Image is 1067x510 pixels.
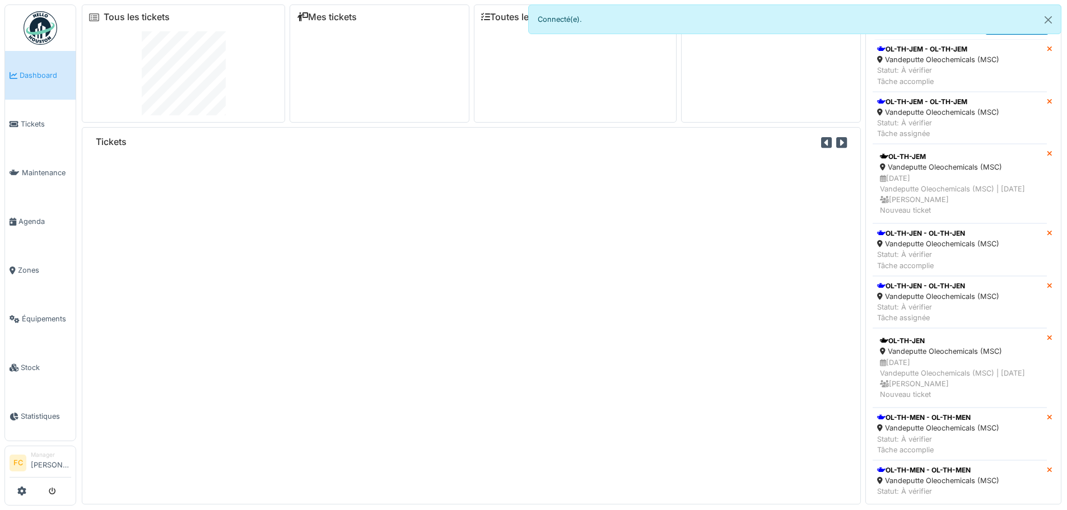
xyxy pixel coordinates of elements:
[877,434,999,455] div: Statut: À vérifier Tâche accomplie
[877,475,999,486] div: Vandeputte Oleochemicals (MSC)
[21,119,71,129] span: Tickets
[104,12,170,22] a: Tous les tickets
[877,228,999,238] div: OL-TH-JEN - OL-TH-JEN
[877,465,999,475] div: OL-TH-MEN - OL-TH-MEN
[5,100,76,148] a: Tickets
[877,107,999,118] div: Vandeputte Oleochemicals (MSC)
[880,336,1040,346] div: OL-TH-JEN
[10,455,26,471] li: FC
[5,148,76,197] a: Maintenance
[877,44,999,54] div: OL-TH-JEM - OL-TH-JEM
[528,4,1062,34] div: Connecté(e).
[877,423,999,433] div: Vandeputte Oleochemicals (MSC)
[22,167,71,178] span: Maintenance
[21,362,71,373] span: Stock
[1036,5,1061,35] button: Close
[877,54,999,65] div: Vandeputte Oleochemicals (MSC)
[21,411,71,422] span: Statistiques
[24,11,57,45] img: Badge_color-CXgf-gQk.svg
[5,51,76,100] a: Dashboard
[877,281,999,291] div: OL-TH-JEN - OL-TH-JEN
[877,486,999,507] div: Statut: À vérifier Tâche assignée
[873,408,1047,460] a: OL-TH-MEN - OL-TH-MEN Vandeputte Oleochemicals (MSC) Statut: À vérifierTâche accomplie
[481,12,565,22] a: Toutes les tâches
[31,451,71,475] li: [PERSON_NAME]
[5,343,76,392] a: Stock
[877,302,999,323] div: Statut: À vérifier Tâche assignée
[877,249,999,270] div: Statut: À vérifier Tâche accomplie
[10,451,71,478] a: FC Manager[PERSON_NAME]
[5,294,76,343] a: Équipements
[22,314,71,324] span: Équipements
[18,265,71,275] span: Zones
[873,39,1047,92] a: OL-TH-JEM - OL-TH-JEM Vandeputte Oleochemicals (MSC) Statut: À vérifierTâche accomplie
[297,12,357,22] a: Mes tickets
[18,216,71,227] span: Agenda
[877,291,999,302] div: Vandeputte Oleochemicals (MSC)
[880,357,1040,400] div: [DATE] Vandeputte Oleochemicals (MSC) | [DATE] [PERSON_NAME] Nouveau ticket
[5,392,76,441] a: Statistiques
[20,70,71,81] span: Dashboard
[31,451,71,459] div: Manager
[877,97,999,107] div: OL-TH-JEM - OL-TH-JEM
[877,238,999,249] div: Vandeputte Oleochemicals (MSC)
[877,413,999,423] div: OL-TH-MEN - OL-TH-MEN
[880,346,1040,357] div: Vandeputte Oleochemicals (MSC)
[873,144,1047,223] a: OL-TH-JEM Vandeputte Oleochemicals (MSC) [DATE]Vandeputte Oleochemicals (MSC) | [DATE] [PERSON_NA...
[877,118,999,139] div: Statut: À vérifier Tâche assignée
[5,197,76,246] a: Agenda
[873,276,1047,329] a: OL-TH-JEN - OL-TH-JEN Vandeputte Oleochemicals (MSC) Statut: À vérifierTâche assignée
[5,246,76,294] a: Zones
[880,162,1040,172] div: Vandeputte Oleochemicals (MSC)
[877,65,999,86] div: Statut: À vérifier Tâche accomplie
[873,328,1047,408] a: OL-TH-JEN Vandeputte Oleochemicals (MSC) [DATE]Vandeputte Oleochemicals (MSC) | [DATE] [PERSON_NA...
[873,92,1047,144] a: OL-TH-JEM - OL-TH-JEM Vandeputte Oleochemicals (MSC) Statut: À vérifierTâche assignée
[873,223,1047,276] a: OL-TH-JEN - OL-TH-JEN Vandeputte Oleochemicals (MSC) Statut: À vérifierTâche accomplie
[880,173,1040,216] div: [DATE] Vandeputte Oleochemicals (MSC) | [DATE] [PERSON_NAME] Nouveau ticket
[880,152,1040,162] div: OL-TH-JEM
[96,137,127,147] h6: Tickets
